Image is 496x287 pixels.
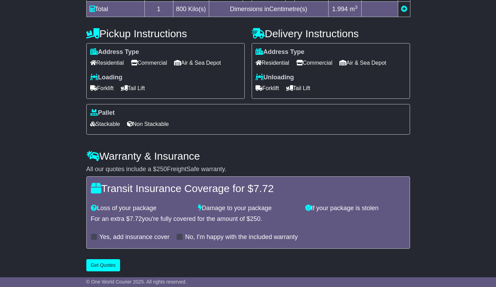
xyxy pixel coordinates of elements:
[90,83,114,94] span: Forklift
[296,57,332,68] span: Commercial
[130,215,142,222] span: 7.72
[209,1,328,17] td: Dimensions in Centimetre(s)
[355,5,357,10] sup: 3
[250,215,260,222] span: 250
[339,57,386,68] span: Air & Sea Depot
[302,205,409,212] div: If your package is stolen
[90,48,139,56] label: Address Type
[91,183,406,194] h4: Transit Insurance Coverage for $
[173,1,209,17] td: Kilo(s)
[86,28,245,39] h4: Pickup Instructions
[401,6,407,13] a: Add new item
[121,83,145,94] span: Tail Lift
[131,57,167,68] span: Commercial
[176,6,187,13] span: 800
[91,215,406,223] div: For an extra $ you're fully covered for the amount of $ .
[157,166,167,173] span: 250
[86,259,120,271] button: Get Quotes
[185,233,298,241] label: No, I'm happy with the included warranty
[255,48,305,56] label: Address Type
[255,74,294,81] label: Unloading
[86,150,410,162] h4: Warranty & Insurance
[253,183,274,194] span: 7.72
[174,57,221,68] span: Air & Sea Depot
[90,57,124,68] span: Residential
[87,205,195,212] div: Loss of your package
[332,6,348,13] span: 1.994
[255,57,289,68] span: Residential
[286,83,310,94] span: Tail Lift
[90,109,115,117] label: Pallet
[86,279,187,285] span: © One World Courier 2025. All rights reserved.
[195,205,302,212] div: Damage to your package
[86,166,410,173] div: All our quotes include a $ FreightSafe warranty.
[90,74,123,81] label: Loading
[127,119,169,129] span: Non Stackable
[255,83,279,94] span: Forklift
[144,1,173,17] td: 1
[90,119,120,129] span: Stackable
[252,28,410,39] h4: Delivery Instructions
[86,1,144,17] td: Total
[349,6,357,13] span: m
[100,233,170,241] label: Yes, add insurance cover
